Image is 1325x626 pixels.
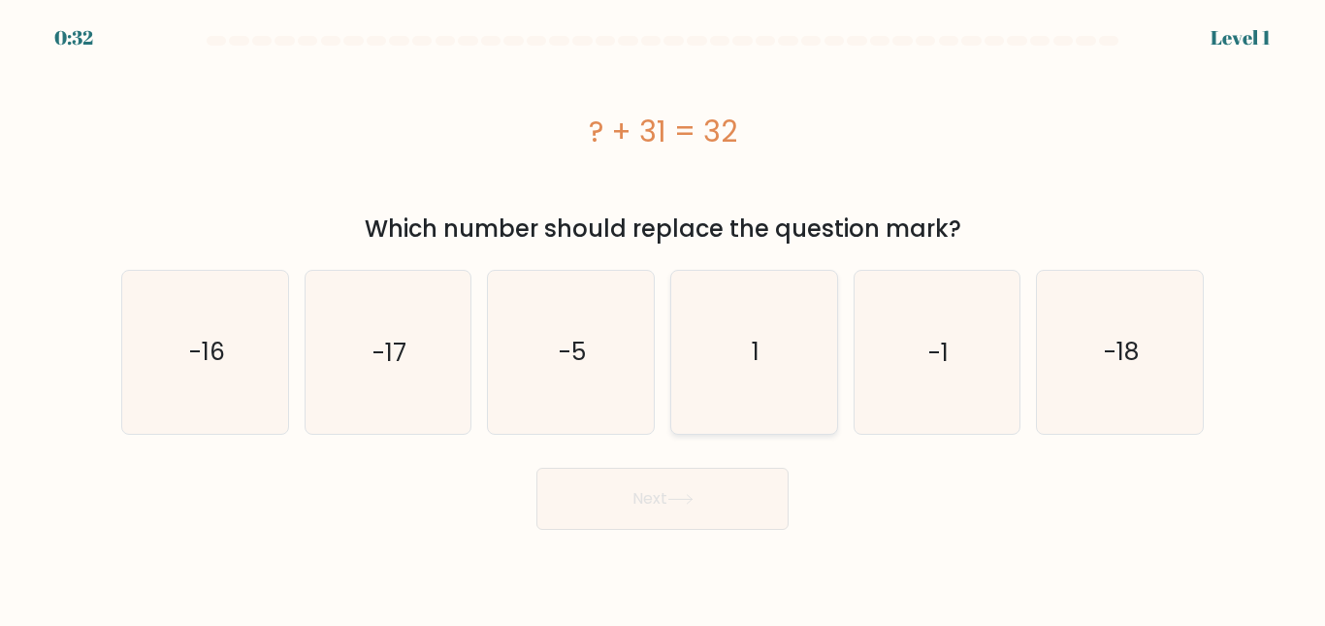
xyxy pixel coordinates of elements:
text: -17 [372,335,406,369]
text: -5 [559,335,586,369]
div: ? + 31 = 32 [121,110,1204,153]
text: -1 [928,335,949,369]
text: -16 [188,335,224,369]
button: Next [536,468,789,530]
div: 0:32 [54,23,93,52]
text: -18 [1104,335,1139,369]
div: Which number should replace the question mark? [133,212,1192,247]
text: 1 [752,335,759,369]
div: Level 1 [1211,23,1271,52]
